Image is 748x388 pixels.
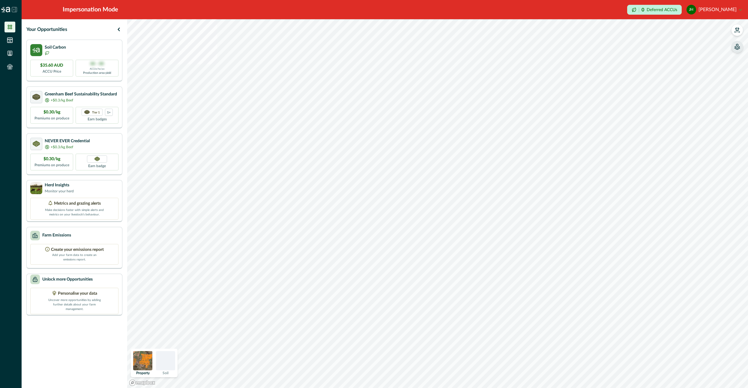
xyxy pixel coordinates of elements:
div: more credentials avaialble [105,109,113,116]
p: 1+ [107,110,111,114]
p: $35.60 AUD [40,62,63,69]
p: Earn badge [88,163,106,169]
button: james hyem[PERSON_NAME] [687,2,742,17]
p: Property [136,371,150,375]
p: Premiums on produce [34,116,69,121]
p: 00 - 00 [90,61,104,67]
img: Logo [1,7,10,12]
p: Monitor your herd [45,188,74,194]
p: $0.30/kg [43,156,60,162]
a: Mapbox logo [129,379,155,386]
p: ACCU Price [43,69,61,74]
p: Production area yield [83,71,111,75]
p: Earn badges [88,116,107,122]
img: certification logo [33,141,40,147]
img: certification logo [32,94,40,100]
p: Greenham Beef Sustainability Standard [45,91,117,98]
p: Soil [163,371,169,375]
p: ACCUs/ha/pa [90,67,104,71]
p: Deferred ACCUs [647,8,677,12]
p: Add your farm data to create an emissions report. [52,253,97,262]
div: Impersonation Mode [63,5,118,14]
p: Premiums on produce [34,162,69,168]
p: Uncover more opportunities by adding further details about your farm management. [44,297,104,311]
p: Unlock more Opportunities [42,276,93,283]
img: property preview [133,351,152,370]
p: Personalise your data [58,290,97,297]
p: Farm Emissions [42,232,71,239]
p: NEVER EVER Credential [45,138,90,144]
p: Herd Insights [45,182,74,188]
p: Soil Carbon [45,44,66,51]
p: +$0.3/kg Beef [51,98,73,103]
p: +$0.3/kg Beef [51,144,73,150]
img: certification logo [84,110,90,114]
img: Greenham NEVER EVER certification badge [94,157,100,161]
p: 0 [642,8,644,12]
p: Tier 1 [92,110,100,114]
p: Make decisions faster with simple alerts and metrics on your livestock’s behaviour. [44,207,104,217]
p: Create your emissions report [51,247,104,253]
p: Metrics and grazing alerts [54,200,101,207]
p: $0.30/kg [43,109,60,116]
p: Your Opportunities [26,26,67,33]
